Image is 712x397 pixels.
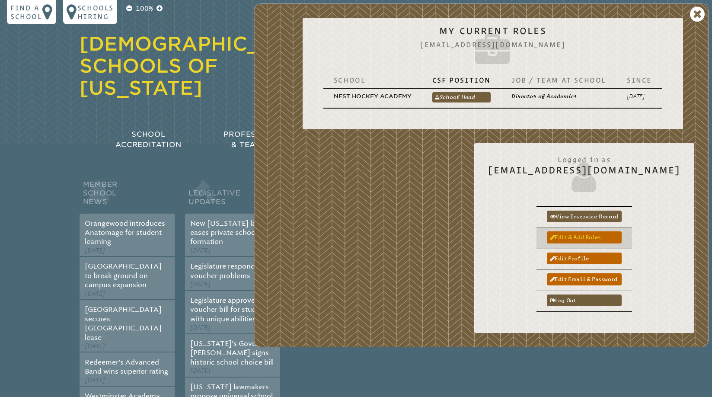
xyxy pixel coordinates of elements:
span: [DATE] [190,367,211,375]
h2: Legislative Updates [185,178,280,214]
a: Edit profile [547,253,622,264]
p: [DATE] [627,92,652,100]
a: School Head [432,92,491,102]
a: Legislature responds to voucher problems [190,262,267,279]
p: School [334,76,412,84]
h2: [EMAIL_ADDRESS][DOMAIN_NAME] [488,151,680,194]
p: Director of Academics [511,92,606,100]
span: Logged in as [488,151,680,165]
p: Job / Team at School [511,76,606,84]
a: [US_STATE]’s Governor [PERSON_NAME] signs historic school choice bill [190,339,274,366]
span: [DATE] [190,324,211,331]
p: Nest Hockey Academy [334,92,412,100]
a: [GEOGRAPHIC_DATA] secures [GEOGRAPHIC_DATA] lease [85,305,162,341]
a: [DEMOGRAPHIC_DATA] Schools of [US_STATE] [80,32,325,99]
a: Orangewood introduces Anatomage for student learning [85,219,165,246]
p: Schools Hiring [77,3,114,21]
span: Professional Development & Teacher Certification [223,130,350,149]
p: CSF Position [432,76,491,84]
span: [DATE] [190,247,211,254]
span: [DATE] [85,290,105,298]
a: Edit & add roles [547,231,622,243]
p: Find a school [10,3,42,21]
a: Edit email & password [547,273,622,285]
a: New [US_STATE] law eases private school formation [190,219,262,246]
span: School Accreditation [115,130,181,149]
h2: My Current Roles [316,26,669,69]
a: View inservice record [547,211,622,222]
p: 100% [134,3,155,14]
p: Since [627,76,652,84]
span: [DATE] [85,377,105,384]
a: Legislature approves voucher bill for students with unique abilities [190,296,271,323]
span: [DATE] [85,247,105,254]
a: Redeemer’s Advanced Band wins superior rating [85,358,168,375]
span: [DATE] [85,343,105,350]
span: [DATE] [190,281,211,288]
a: Log out [547,295,622,306]
a: [GEOGRAPHIC_DATA] to break ground on campus expansion [85,262,162,289]
h2: Member School News [80,178,175,214]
